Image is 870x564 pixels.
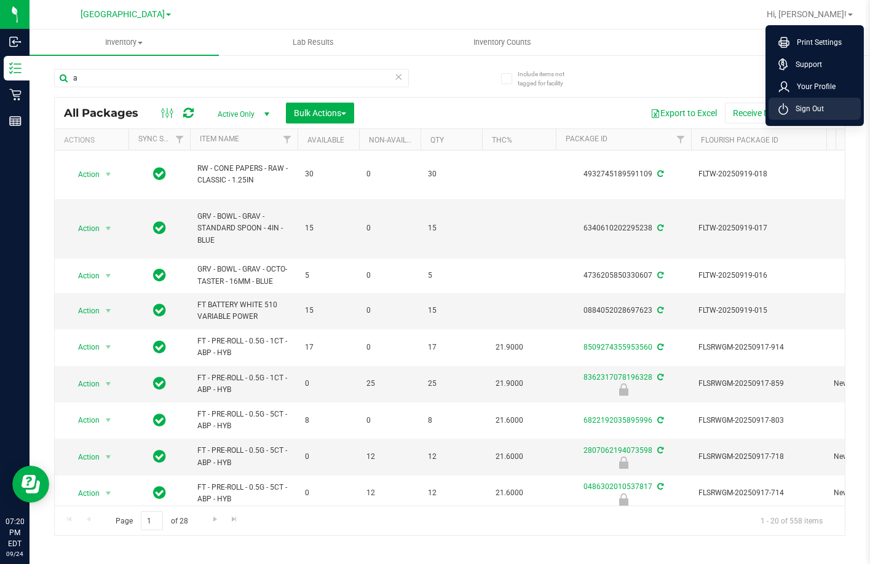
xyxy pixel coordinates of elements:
span: In Sync [153,339,166,356]
span: Action [67,220,100,237]
span: Inventory [30,37,219,48]
span: FLTW-20250919-016 [698,270,819,281]
span: 12 [366,451,413,463]
span: FLTW-20250919-018 [698,168,819,180]
input: 1 [141,511,163,530]
span: 0 [305,451,352,463]
span: select [101,339,116,356]
a: Go to the next page [206,511,224,528]
span: Sync from Compliance System [655,170,663,178]
a: Filter [671,129,691,150]
span: 12 [428,487,475,499]
button: Export to Excel [643,103,725,123]
span: Hi, [PERSON_NAME]! [767,9,847,19]
a: 6822192035895996 [583,416,652,425]
button: Bulk Actions [286,103,354,123]
span: 25 [366,378,413,390]
div: 0884052028697623 [554,305,693,316]
inline-svg: Inbound [9,36,22,48]
span: 21.9000 [489,375,529,393]
span: Sync from Compliance System [655,343,663,351]
span: FLTW-20250919-015 [698,305,819,316]
a: Package ID [566,135,607,143]
span: Clear [395,69,403,85]
a: Flourish Package ID [701,136,778,144]
span: 12 [428,451,475,463]
div: Newly Received [554,493,693,506]
span: In Sync [153,219,166,237]
span: RW - CONE PAPERS - RAW - CLASSIC - 1.25IN [197,163,290,186]
span: Sign Out [788,103,824,115]
span: Inventory Counts [457,37,548,48]
div: Newly Received [554,383,693,396]
span: FLSRWGM-20250917-859 [698,378,819,390]
a: Qty [430,136,444,144]
div: 4932745189591109 [554,168,693,180]
a: THC% [492,136,512,144]
span: 21.6000 [489,484,529,502]
span: 5 [305,270,352,281]
span: select [101,166,116,183]
span: FT - PRE-ROLL - 0.5G - 5CT - ABP - HYB [197,409,290,432]
inline-svg: Inventory [9,62,22,74]
a: Filter [277,129,298,150]
span: In Sync [153,448,166,465]
a: Sync Status [138,135,186,143]
span: 17 [428,342,475,353]
span: Sync from Compliance System [655,224,663,232]
span: Lab Results [276,37,350,48]
span: 0 [366,270,413,281]
span: [GEOGRAPHIC_DATA] [81,9,165,20]
span: Action [67,375,100,393]
span: 1 - 20 of 558 items [751,511,832,530]
span: 12 [366,487,413,499]
span: 0 [366,415,413,426]
span: 30 [305,168,352,180]
span: Include items not tagged for facility [518,69,579,88]
span: GRV - BOWL - GRAV - OCTO-TASTER - 16MM - BLUE [197,264,290,287]
a: Support [778,58,856,71]
span: In Sync [153,302,166,319]
inline-svg: Reports [9,115,22,127]
inline-svg: Retail [9,88,22,101]
span: Action [67,412,100,429]
div: 6340610202295238 [554,222,693,234]
span: Action [67,485,100,502]
span: 15 [428,222,475,234]
span: 0 [305,378,352,390]
span: FLSRWGM-20250917-803 [698,415,819,426]
span: 15 [305,222,352,234]
span: FLSRWGM-20250917-914 [698,342,819,353]
span: select [101,412,116,429]
a: Non-Available [369,136,424,144]
span: Support [788,58,822,71]
span: FLTW-20250919-017 [698,222,819,234]
span: 0 [366,168,413,180]
a: Available [307,136,344,144]
span: 30 [428,168,475,180]
span: All Packages [64,106,151,120]
a: 2807062194073598 [583,446,652,455]
a: 8509274355953560 [583,343,652,351]
span: FLSRWGM-20250917-714 [698,487,819,499]
span: Bulk Actions [294,108,346,118]
span: Page of 28 [105,511,198,530]
span: Action [67,166,100,183]
span: 21.9000 [489,339,529,356]
button: Receive Non-Cannabis [725,103,826,123]
span: 17 [305,342,352,353]
span: FT - PRE-ROLL - 0.5G - 1CT - ABP - HYB [197,335,290,359]
div: Actions [64,136,124,144]
a: 8362317078196328 [583,373,652,382]
span: FT - PRE-ROLL - 0.5G - 5CT - ABP - HYB [197,445,290,468]
span: select [101,302,116,319]
span: Sync from Compliance System [655,416,663,425]
span: Action [67,448,100,466]
p: 09/24 [6,549,24,558]
span: Your Profile [789,80,836,93]
span: select [101,485,116,502]
span: Sync from Compliance System [655,271,663,280]
span: 0 [366,222,413,234]
span: Sync from Compliance System [655,306,663,315]
span: 8 [305,415,352,426]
